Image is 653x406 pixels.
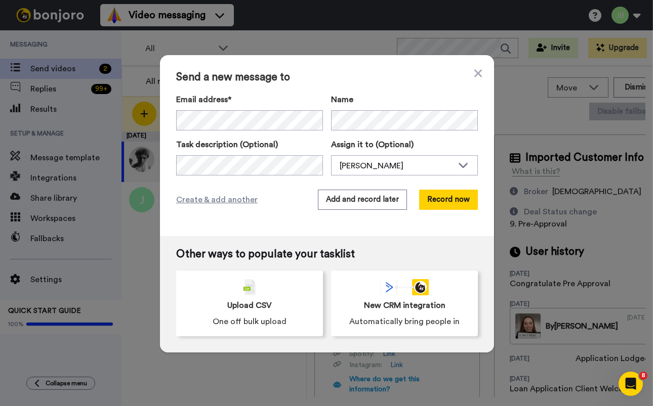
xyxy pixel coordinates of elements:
[349,315,460,328] span: Automatically bring people in
[176,139,323,151] label: Task description (Optional)
[176,94,323,106] label: Email address*
[176,194,258,206] span: Create & add another
[176,71,478,83] span: Send a new message to
[331,94,353,106] span: Name
[318,190,407,210] button: Add and record later
[619,372,643,396] iframe: Intercom live chat
[639,372,647,380] span: 8
[380,279,429,295] div: animation
[227,299,272,311] span: Upload CSV
[331,139,478,151] label: Assign it to (Optional)
[364,299,445,311] span: New CRM integration
[340,160,453,172] div: [PERSON_NAME]
[419,190,478,210] button: Record now
[213,315,287,328] span: One off bulk upload
[243,279,256,295] img: csv-grey.png
[176,248,478,260] span: Other ways to populate your tasklist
